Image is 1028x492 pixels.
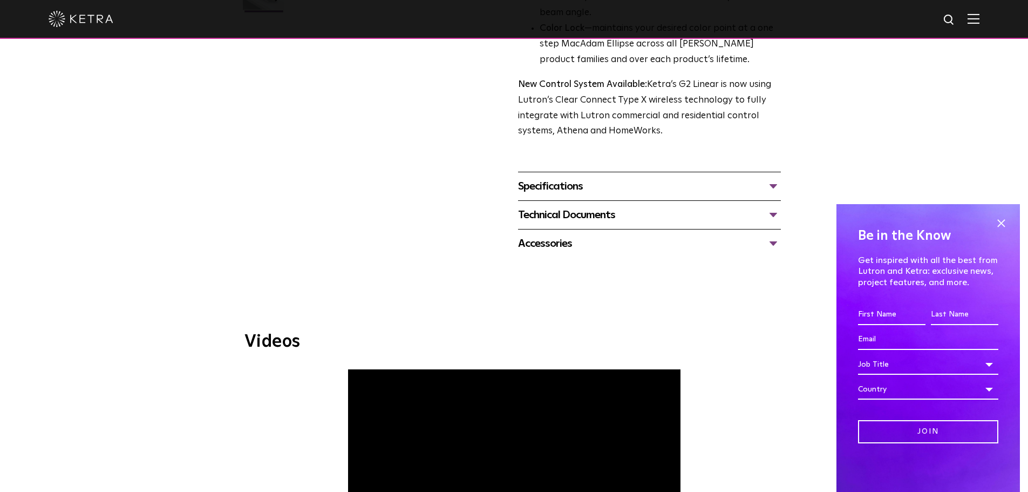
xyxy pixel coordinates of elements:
h3: Videos [244,333,784,351]
input: Join [858,420,998,443]
div: Technical Documents [518,206,781,224]
li: —maintains your desired color point at a one step MacAdam Ellipse across all [PERSON_NAME] produc... [540,21,781,68]
input: Last Name [931,305,998,325]
img: Hamburger%20Nav.svg [968,14,979,24]
div: Accessories [518,235,781,252]
img: ketra-logo-2019-white [49,11,113,27]
img: search icon [943,14,956,27]
div: Job Title [858,354,998,375]
input: Email [858,329,998,350]
h4: Be in the Know [858,226,998,246]
input: First Name [858,305,925,325]
div: Specifications [518,178,781,195]
p: Ketra’s G2 Linear is now using Lutron’s Clear Connect Type X wireless technology to fully integra... [518,77,781,140]
strong: New Control System Available: [518,80,647,89]
div: Country [858,379,998,400]
p: Get inspired with all the best from Lutron and Ketra: exclusive news, project features, and more. [858,254,998,288]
